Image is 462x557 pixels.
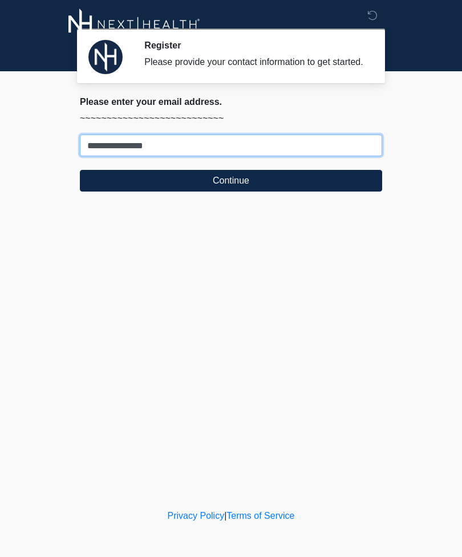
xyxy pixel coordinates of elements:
button: Continue [80,170,382,192]
a: Privacy Policy [168,511,225,521]
h2: Please enter your email address. [80,96,382,107]
a: Terms of Service [226,511,294,521]
p: ~~~~~~~~~~~~~~~~~~~~~~~~~~~ [80,112,382,125]
img: Next-Health Logo [68,9,200,40]
img: Agent Avatar [88,40,123,74]
a: | [224,511,226,521]
div: Please provide your contact information to get started. [144,55,365,69]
